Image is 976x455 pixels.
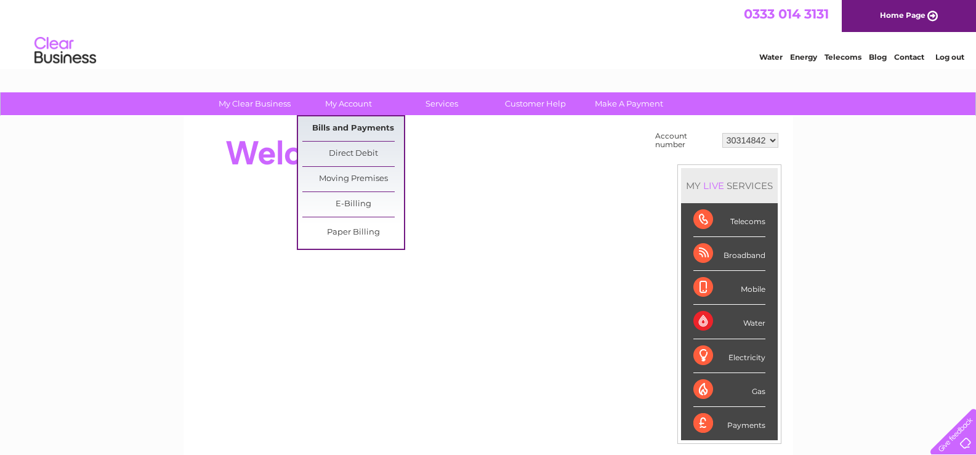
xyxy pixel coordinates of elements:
td: Account number [652,129,719,152]
a: Paper Billing [302,220,404,245]
div: Clear Business is a trading name of Verastar Limited (registered in [GEOGRAPHIC_DATA] No. 3667643... [198,7,780,60]
a: Water [759,52,783,62]
div: LIVE [701,180,727,191]
div: Telecoms [693,203,765,237]
img: logo.png [34,32,97,70]
a: Make A Payment [578,92,680,115]
a: Moving Premises [302,167,404,191]
a: Bills and Payments [302,116,404,141]
a: Services [391,92,493,115]
div: MY SERVICES [681,168,778,203]
a: Log out [935,52,964,62]
a: Direct Debit [302,142,404,166]
div: Gas [693,373,765,407]
div: Electricity [693,339,765,373]
a: Customer Help [485,92,586,115]
a: Blog [869,52,887,62]
a: My Account [297,92,399,115]
a: 0333 014 3131 [744,6,829,22]
div: Water [693,305,765,339]
a: Telecoms [825,52,861,62]
a: My Clear Business [204,92,305,115]
div: Payments [693,407,765,440]
a: Energy [790,52,817,62]
div: Broadband [693,237,765,271]
div: Mobile [693,271,765,305]
a: Contact [894,52,924,62]
a: E-Billing [302,192,404,217]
